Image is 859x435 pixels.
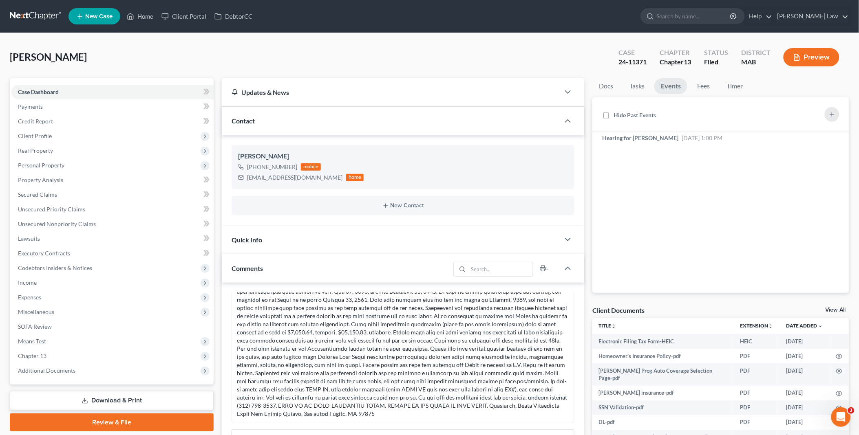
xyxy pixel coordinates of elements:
a: Payments [11,99,214,114]
div: Updates & News [232,88,550,97]
div: Status [704,48,728,57]
a: Fees [691,78,717,94]
i: expand_more [818,324,823,329]
a: [PERSON_NAME] Law [773,9,849,24]
span: 13 [684,58,691,66]
div: MAB [741,57,771,67]
span: Real Property [18,147,53,154]
i: unfold_more [612,324,616,329]
td: PDF [734,349,780,363]
span: Income [18,279,37,286]
div: Client Documents [592,306,645,314]
a: Events [654,78,687,94]
span: Case Dashboard [18,88,59,95]
span: Hide Past Events [614,112,656,119]
div: Lo Ipsumd, Sitamet 00, 5272, 0:01 CO, ADIPIscingeLitseddoeiusmo@tem.incid.ut.la etdol: Magn Aliqu... [237,255,570,418]
span: Secured Claims [18,191,57,198]
td: [PERSON_NAME] insurance-pdf [592,386,734,400]
a: Lawsuits [11,231,214,246]
td: PDF [734,386,780,400]
div: [PERSON_NAME] [238,152,568,161]
div: Case [618,48,647,57]
div: Filed [704,57,728,67]
a: Timer [720,78,749,94]
span: Comments [232,264,263,272]
span: Payments [18,103,43,110]
span: [DATE] 1:00 PM [682,134,722,141]
div: [EMAIL_ADDRESS][DOMAIN_NAME] [247,174,343,182]
span: Quick Info [232,236,262,244]
span: Unsecured Nonpriority Claims [18,220,96,227]
div: mobile [301,163,321,171]
a: Executory Contracts [11,246,214,261]
span: Lawsuits [18,235,40,242]
td: [DATE] [780,349,830,363]
input: Search... [468,262,533,276]
td: PDF [734,363,780,386]
a: DebtorCC [210,9,256,24]
a: Client Portal [157,9,210,24]
a: Unsecured Nonpriority Claims [11,217,214,231]
a: Docs [592,78,620,94]
td: [DATE] [780,400,830,415]
span: Hearing for [PERSON_NAME] [602,134,678,141]
a: Titleunfold_more [599,323,616,329]
td: [DATE] [780,334,830,349]
td: Homeowner's Insurance Policy-pdf [592,349,734,363]
span: [PERSON_NAME] [10,51,87,63]
div: Chapter [660,48,691,57]
div: District [741,48,771,57]
iframe: Intercom live chat [831,407,851,427]
span: Client Profile [18,132,52,139]
a: Secured Claims [11,187,214,202]
div: Chapter [660,57,691,67]
td: SSN Validation-pdf [592,400,734,415]
td: HEIC [734,334,780,349]
a: Date Added expand_more [786,323,823,329]
span: Unsecured Priority Claims [18,206,85,213]
a: Credit Report [11,114,214,129]
span: Chapter 13 [18,352,46,359]
a: Unsecured Priority Claims [11,202,214,217]
a: Case Dashboard [11,85,214,99]
td: [DATE] [780,415,830,430]
a: Review & File [10,413,214,431]
a: Home [123,9,157,24]
a: Tasks [623,78,651,94]
span: Executory Contracts [18,250,70,257]
button: Preview [784,48,839,66]
span: Property Analysis [18,176,63,183]
a: Help [745,9,773,24]
a: Download & Print [10,391,214,410]
a: SOFA Review [11,319,214,334]
td: PDF [734,415,780,430]
span: Expenses [18,294,41,301]
input: Search by name... [657,9,731,24]
a: Extensionunfold_more [740,323,773,329]
a: Property Analysis [11,173,214,187]
td: [PERSON_NAME] Prog Auto Coverage Selection Page-pdf [592,363,734,386]
span: 3 [848,407,855,414]
button: New Contact [238,202,568,209]
span: Additional Documents [18,367,75,374]
td: PDF [734,400,780,415]
td: DL-pdf [592,415,734,430]
a: View All [826,307,846,313]
span: Codebtors Insiders & Notices [18,264,92,271]
td: Electronic Filing Tax Form-HEIC [592,334,734,349]
div: home [346,174,364,181]
div: 24-11371 [618,57,647,67]
span: Contact [232,117,255,125]
div: [PHONE_NUMBER] [247,163,298,171]
span: New Case [85,13,113,20]
span: Personal Property [18,162,64,169]
td: [DATE] [780,363,830,386]
i: unfold_more [768,324,773,329]
span: Means Test [18,338,46,345]
td: [DATE] [780,386,830,400]
span: Credit Report [18,118,53,125]
span: Miscellaneous [18,308,54,315]
span: SOFA Review [18,323,52,330]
